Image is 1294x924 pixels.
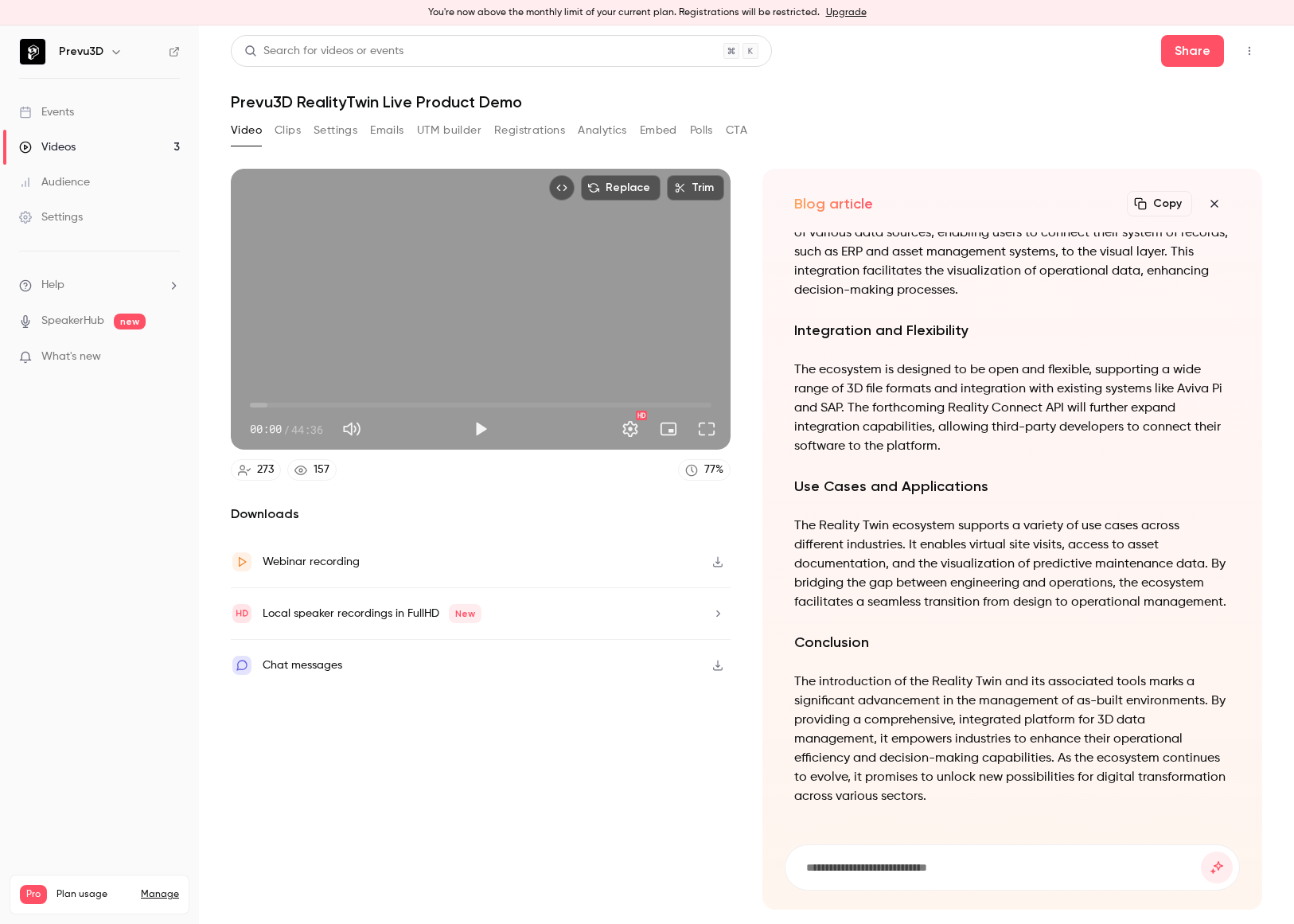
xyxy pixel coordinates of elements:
button: Full screen [691,413,723,445]
div: 273 [257,462,274,478]
button: Embed video [549,175,575,201]
span: 44:36 [291,421,323,438]
span: Pro [20,885,47,904]
button: Top Bar Actions [1237,38,1262,64]
button: Registrations [494,118,565,143]
button: Settings [614,413,646,445]
a: 77% [678,459,731,481]
button: Polls [690,118,713,143]
span: new [114,314,146,329]
p: The ecosystem is designed to be open and flexible, supporting a wide range of 3D file formats and... [794,361,1230,456]
span: New [449,604,481,623]
button: Trim [667,175,724,201]
span: 00:00 [250,421,282,438]
div: Videos [19,139,76,155]
button: Clips [275,118,301,143]
div: Audience [19,174,90,190]
button: Mute [336,413,368,445]
a: SpeakerHub [41,313,104,329]
span: What's new [41,349,101,365]
div: Settings [19,209,83,225]
a: Manage [141,888,179,901]
div: Webinar recording [263,552,360,571]
h2: Use Cases and Applications [794,475,1230,497]
button: Emails [370,118,403,143]
span: Help [41,277,64,294]
button: Turn on miniplayer [653,413,684,445]
h6: Prevu3D [59,44,103,60]
li: help-dropdown-opener [19,277,180,294]
button: Video [231,118,262,143]
div: Events [19,104,74,120]
div: 77 % [704,462,723,478]
img: Prevu3D [20,39,45,64]
div: 00:00 [250,421,323,438]
span: / [283,421,290,438]
p: The Reality Twin provides an up-to-date visual representation of an environment, serving as a liv... [794,185,1230,300]
div: Local speaker recordings in FullHD [263,604,481,623]
div: Chat messages [263,656,342,675]
p: The Reality Twin ecosystem supports a variety of use cases across different industries. It enable... [794,517,1230,612]
span: Plan usage [57,888,131,901]
h1: Prevu3D RealityTwin Live Product Demo [231,92,1262,111]
iframe: Noticeable Trigger [161,350,180,365]
button: Share [1161,35,1224,67]
h2: Downloads [231,505,731,524]
button: Embed [640,118,677,143]
button: Replace [581,175,661,201]
h2: Blog article [794,194,873,213]
button: UTM builder [417,118,481,143]
h2: Conclusion [794,631,1230,653]
div: Search for videos or events [244,43,403,60]
button: Copy [1127,191,1192,216]
button: Play [465,413,497,445]
button: Settings [314,118,357,143]
a: 157 [287,459,337,481]
a: 273 [231,459,281,481]
button: CTA [726,118,747,143]
div: HD [636,411,647,420]
div: 157 [314,462,329,478]
a: Upgrade [826,6,867,19]
p: The introduction of the Reality Twin and its associated tools marks a significant advancement in ... [794,673,1230,806]
button: Analytics [578,118,627,143]
h2: Integration and Flexibility [794,319,1230,341]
